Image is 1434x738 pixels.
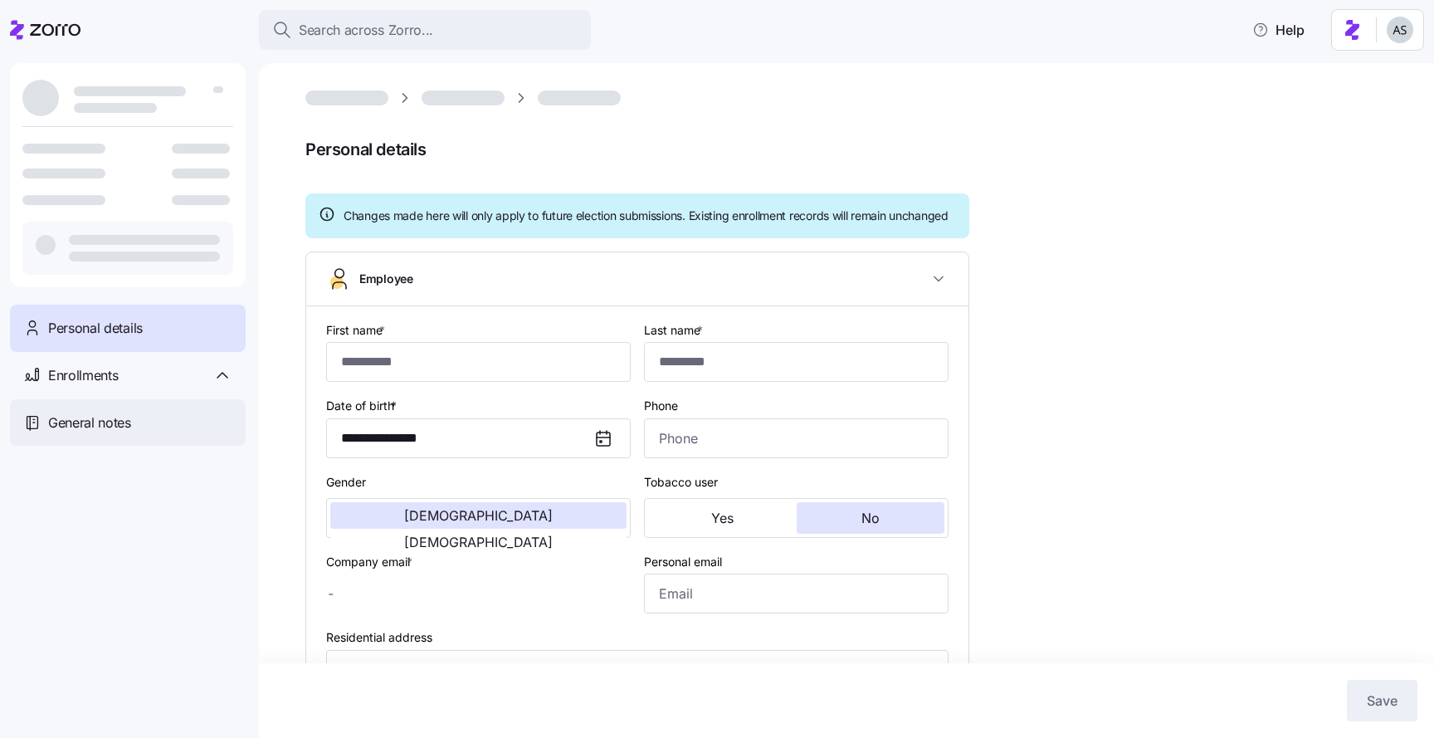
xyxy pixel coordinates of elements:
label: Company email [326,553,416,571]
label: Last name [644,321,706,340]
span: Search across Zorro... [299,20,433,41]
span: Changes made here will only apply to future election submissions. Existing enrollment records wil... [344,208,949,224]
span: General notes [48,413,131,433]
span: [DEMOGRAPHIC_DATA] [404,509,553,522]
button: Help [1239,13,1318,46]
button: Search across Zorro... [259,10,591,50]
span: Enrollments [48,365,118,386]
input: Phone [644,418,949,458]
span: No [861,511,880,525]
button: Employee [306,252,968,306]
label: Tobacco user [644,473,718,491]
span: Personal details [305,136,1411,164]
label: Personal email [644,553,722,571]
label: Residential address [326,628,432,647]
button: Save [1347,680,1417,721]
label: Date of birth [326,397,400,415]
label: Gender [326,473,366,491]
span: Employee [359,271,413,287]
input: Email [644,574,949,613]
span: [DEMOGRAPHIC_DATA] [404,535,553,549]
span: Save [1367,691,1397,711]
label: Phone [644,397,678,415]
span: Help [1252,20,1305,40]
span: Yes [711,511,734,525]
img: c4d3a52e2a848ea5f7eb308790fba1e4 [1387,17,1413,43]
span: Personal details [48,318,143,339]
label: First name [326,321,388,340]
